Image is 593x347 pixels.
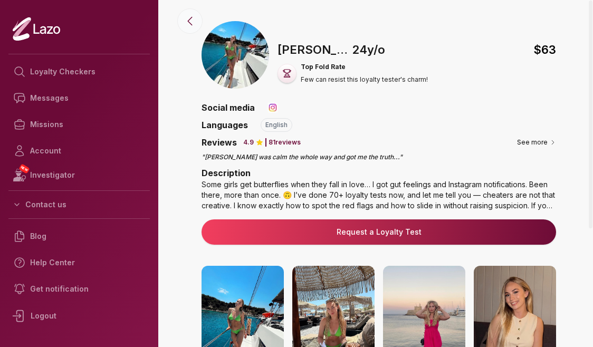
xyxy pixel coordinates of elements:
p: Languages [202,119,248,131]
a: Messages [8,85,150,111]
div: Some girls get butterflies when they fall in love… I got gut feelings and Instagram notifications... [202,179,556,211]
a: Account [8,138,150,164]
span: NEW [18,163,30,174]
button: Request a Loyalty Test [202,219,556,245]
div: Logout [8,302,150,330]
img: instagram [267,102,278,113]
a: Loyalty Checkers [8,59,150,85]
button: See more [517,137,556,148]
button: Contact us [8,195,150,214]
p: [PERSON_NAME] , [278,41,349,59]
a: Get notification [8,276,150,302]
span: 4.9 [243,138,254,147]
p: " [PERSON_NAME] was calm the whole way and got me the truth ... " [202,153,556,161]
p: 24 y/o [352,41,385,59]
span: english [265,121,288,129]
a: Blog [8,223,150,249]
p: 81 reviews [269,138,301,147]
p: Top Fold Rate [301,63,428,71]
img: profile image [202,21,269,89]
p: Social media [202,101,255,114]
span: $ 63 [533,41,556,59]
a: Request a Loyalty Test [210,227,548,237]
a: Missions [8,111,150,138]
a: NEWInvestigator [8,164,150,186]
p: Few can resist this loyalty tester's charm! [301,75,428,84]
span: Description [202,168,251,178]
p: Reviews [202,136,237,149]
a: Help Center [8,249,150,276]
